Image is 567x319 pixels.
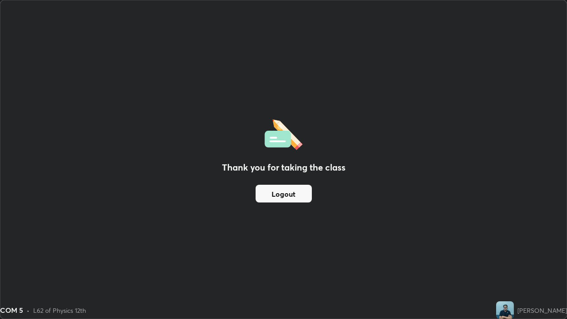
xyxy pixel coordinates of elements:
img: offlineFeedback.1438e8b3.svg [264,117,303,150]
h2: Thank you for taking the class [222,161,346,174]
div: • [27,306,30,315]
div: L62 of Physics 12th [33,306,86,315]
div: [PERSON_NAME] [517,306,567,315]
img: 3cc9671c434e4cc7a3e98729d35f74b5.jpg [496,301,514,319]
button: Logout [256,185,312,202]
